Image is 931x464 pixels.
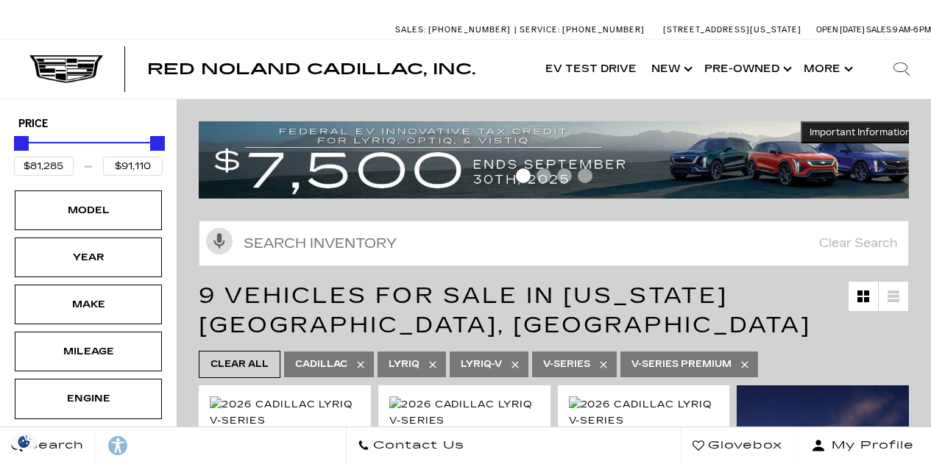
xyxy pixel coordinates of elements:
[14,157,74,176] input: Minimum
[18,118,158,131] h5: Price
[15,238,162,277] div: YearYear
[801,121,920,143] button: Important Information
[794,427,931,464] button: Open user profile menu
[147,60,475,78] span: Red Noland Cadillac, Inc.
[52,296,125,313] div: Make
[210,396,360,429] img: 2026 Cadillac LYRIQ V-Series
[569,396,719,429] img: 2026 Cadillac LYRIQ V-Series
[810,126,911,138] span: Important Information
[15,332,162,371] div: MileageMileage
[295,355,347,374] span: Cadillac
[389,355,420,374] span: Lyriq
[103,157,163,176] input: Maximum
[389,396,539,429] img: 2026 Cadillac LYRIQ V-Series
[15,285,162,324] div: MakeMake
[681,427,794,464] a: Glovebox
[520,25,560,35] span: Service:
[199,282,811,338] span: 9 Vehicles for Sale in [US_STATE][GEOGRAPHIC_DATA], [GEOGRAPHIC_DATA]
[537,168,551,183] span: Go to slide 2
[150,136,165,151] div: Maximum Price
[52,390,125,407] div: Engine
[428,25,511,35] span: [PHONE_NUMBER]
[52,249,125,265] div: Year
[23,435,84,456] span: Search
[826,435,914,456] span: My Profile
[866,25,893,35] span: Sales:
[514,26,648,34] a: Service: [PHONE_NUMBER]
[461,355,502,374] span: LYRIQ-V
[210,355,269,374] span: Clear All
[578,168,592,183] span: Go to slide 4
[538,40,644,99] a: EV Test Drive
[562,25,645,35] span: [PHONE_NUMBER]
[147,62,475,76] a: Red Noland Cadillac, Inc.
[52,343,125,360] div: Mileage
[557,168,572,183] span: Go to slide 3
[7,434,41,449] section: Click to Open Cookie Consent Modal
[631,355,732,374] span: V-Series Premium
[369,435,464,456] span: Contact Us
[15,190,162,230] div: ModelModel
[704,435,782,456] span: Glovebox
[199,121,920,199] img: vrp-tax-ending-august-version
[29,55,103,83] img: Cadillac Dark Logo with Cadillac White Text
[395,25,426,35] span: Sales:
[206,228,233,254] svg: Click to toggle on voice search
[697,40,796,99] a: Pre-Owned
[663,25,801,35] a: [STREET_ADDRESS][US_STATE]
[346,427,476,464] a: Contact Us
[893,25,931,35] span: 9 AM-6 PM
[199,221,909,266] input: Search Inventory
[796,40,857,99] button: More
[7,434,41,449] img: Opt-Out Icon
[644,40,697,99] a: New
[395,26,514,34] a: Sales: [PHONE_NUMBER]
[543,355,590,374] span: V-Series
[516,168,531,183] span: Go to slide 1
[14,136,29,151] div: Minimum Price
[52,202,125,218] div: Model
[15,379,162,418] div: EngineEngine
[816,25,865,35] span: Open [DATE]
[14,131,163,176] div: Price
